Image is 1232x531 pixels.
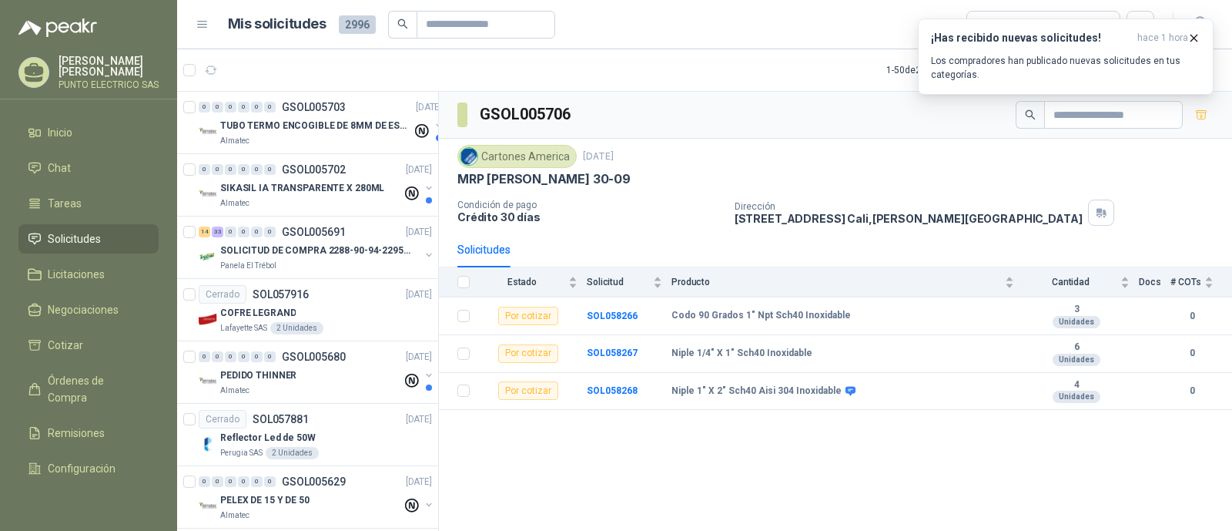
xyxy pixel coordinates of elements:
[199,285,246,304] div: Cerrado
[282,351,346,362] p: GSOL005680
[48,266,105,283] span: Licitaciones
[1053,391,1100,403] div: Unidades
[220,135,249,147] p: Almatec
[18,418,159,448] a: Remisiones
[931,32,1131,45] h3: ¡Has recibido nuevas solicitudes!
[18,18,97,37] img: Logo peakr
[220,306,296,321] p: COFRE LEGRAND
[18,153,159,183] a: Chat
[177,279,438,341] a: CerradoSOL057916[DATE] Company LogoCOFRE LEGRANDLafayette SAS2 Unidades
[282,476,346,487] p: GSOL005629
[587,267,671,297] th: Solicitud
[18,118,159,147] a: Inicio
[199,123,217,141] img: Company Logo
[220,493,310,508] p: PELEX DE 15 Y DE 50
[479,277,565,287] span: Estado
[1023,267,1139,297] th: Cantidad
[212,351,223,362] div: 0
[264,351,276,362] div: 0
[48,195,82,212] span: Tareas
[48,460,115,477] span: Configuración
[220,431,316,445] p: Reflector Led de 50W
[931,54,1200,82] p: Los compradores han publicado nuevas solicitudes en tus categorías.
[587,277,650,287] span: Solicitud
[498,381,558,400] div: Por cotizar
[199,247,217,266] img: Company Logo
[1170,309,1214,324] b: 0
[406,163,432,177] p: [DATE]
[48,301,119,318] span: Negociaciones
[199,102,210,113] div: 0
[220,447,263,459] p: Perugia SAS
[251,227,263,237] div: 0
[671,267,1023,297] th: Producto
[976,16,1009,33] div: Todas
[18,331,159,360] a: Cotizar
[671,348,812,360] b: Niple 1/4" X 1" Sch40 Inoxidable
[238,164,249,175] div: 0
[48,160,71,176] span: Chat
[199,160,435,210] a: 0 0 0 0 0 0 GSOL005702[DATE] Company LogoSIKASIL IA TRANSPARENTE X 280MLAlmatec
[220,368,296,383] p: PEDIDO THINNER
[460,148,477,165] img: Company Logo
[199,435,217,453] img: Company Logo
[220,119,412,133] p: TUBO TERMO ENCOGIBLE DE 8MM DE ESPESOR X 5CMS
[220,197,249,210] p: Almatec
[282,102,346,113] p: GSOL005703
[59,80,159,89] p: PUNTO ELECTRICO SAS
[220,181,384,196] p: SIKASIL IA TRANSPARENTE X 280ML
[282,227,346,237] p: GSOL005691
[18,189,159,218] a: Tareas
[735,212,1083,225] p: [STREET_ADDRESS] Cali , [PERSON_NAME][GEOGRAPHIC_DATA]
[1170,384,1214,398] b: 0
[199,185,217,203] img: Company Logo
[199,497,217,516] img: Company Logo
[587,348,638,358] a: SOL058267
[238,476,249,487] div: 0
[1023,379,1130,392] b: 4
[199,410,246,428] div: Cerrado
[1139,267,1170,297] th: Docs
[212,227,223,237] div: 33
[1137,32,1188,45] span: hace 1 hora
[583,150,614,164] p: [DATE]
[264,102,276,113] div: 0
[918,18,1214,95] button: ¡Has recibido nuevas solicitudes!hace 1 hora Los compradores han publicado nuevas solicitudes en ...
[671,310,851,322] b: Codo 90 Grados 1" Npt Sch40 Inoxidable
[671,277,1002,287] span: Producto
[406,350,432,365] p: [DATE]
[225,476,236,487] div: 0
[671,385,842,398] b: Niple 1" X 2" Sch40 Aisi 304 Inoxidable
[264,476,276,487] div: 0
[199,310,217,328] img: Company Logo
[177,404,438,466] a: CerradoSOL057881[DATE] Company LogoReflector Led de 50WPerugia SAS2 Unidades
[199,472,435,522] a: 0 0 0 0 0 0 GSOL005629[DATE] Company LogoPELEX DE 15 Y DE 50Almatec
[1023,277,1117,287] span: Cantidad
[253,414,309,425] p: SOL057881
[480,103,573,126] h3: GSOL005706
[479,267,587,297] th: Estado
[457,171,631,187] p: MRP [PERSON_NAME] 30-09
[48,230,101,247] span: Solicitudes
[397,18,408,29] span: search
[228,13,326,35] h1: Mis solicitudes
[1023,304,1130,316] b: 3
[18,366,159,412] a: Órdenes de Compra
[587,385,638,396] a: SOL058268
[212,102,223,113] div: 0
[18,295,159,324] a: Negociaciones
[199,98,445,147] a: 0 0 0 0 0 0 GSOL005703[DATE] Company LogoTUBO TERMO ENCOGIBLE DE 8MM DE ESPESOR X 5CMSAlmatec
[225,351,236,362] div: 0
[238,351,249,362] div: 0
[220,385,249,397] p: Almatec
[264,164,276,175] div: 0
[406,412,432,427] p: [DATE]
[48,372,144,406] span: Órdenes de Compra
[282,164,346,175] p: GSOL005702
[251,102,263,113] div: 0
[220,244,412,258] p: SOLICITUD DE COMPRA 2288-90-94-2295-96-2301-02-04
[457,241,511,258] div: Solicitudes
[199,476,210,487] div: 0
